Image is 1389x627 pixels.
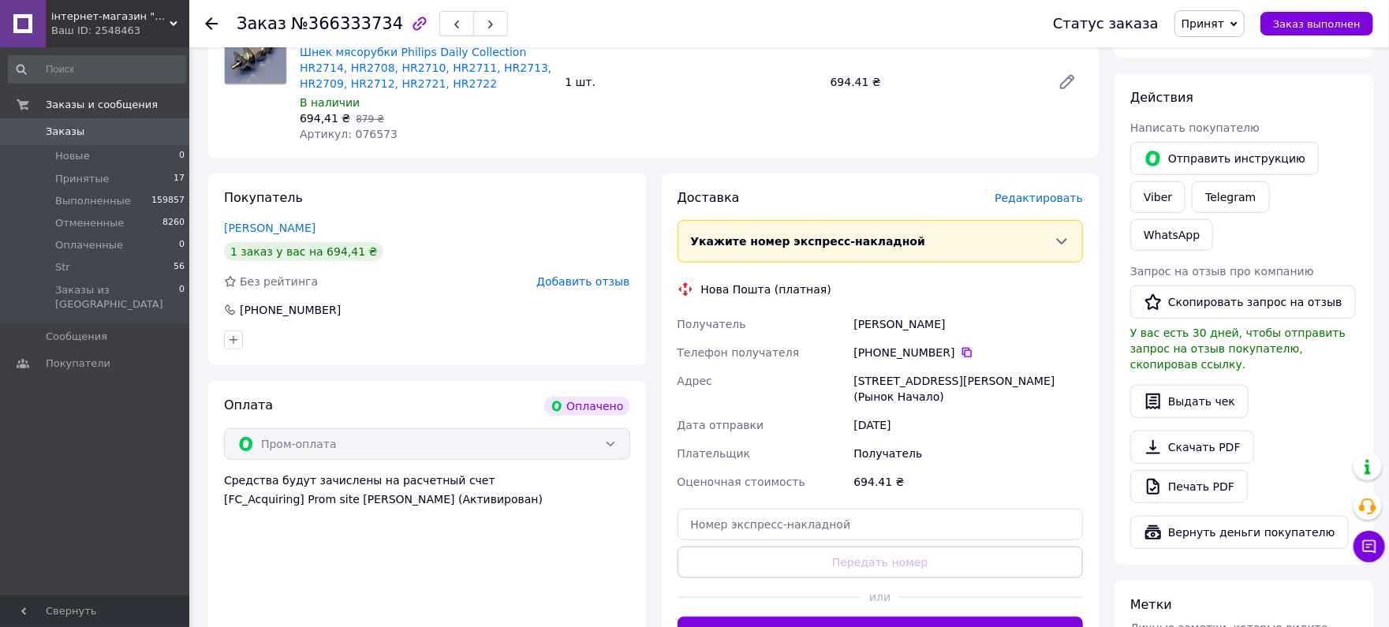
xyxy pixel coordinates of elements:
[224,491,630,507] div: [FC_Acquiring] Prom site [PERSON_NAME] (Активирован)
[558,71,823,93] div: 1 шт.
[860,589,900,605] span: или
[300,128,398,140] span: Артикул: 076573
[1130,219,1213,251] a: WhatsApp
[51,24,189,38] div: Ваш ID: 2548463
[850,367,1086,411] div: [STREET_ADDRESS][PERSON_NAME] (Рынок Начало)
[174,260,185,274] span: 56
[850,468,1086,496] div: 694.41 ₴
[55,260,70,274] span: Str
[678,476,806,488] span: Оценочная стоимость
[678,447,751,460] span: Плательщик
[678,419,764,431] span: Дата отправки
[356,114,384,125] span: 879 ₴
[46,125,84,139] span: Заказы
[1130,142,1319,175] button: Отправить инструкцию
[46,356,110,371] span: Покупатели
[55,216,124,230] span: Отмененные
[162,216,185,230] span: 8260
[1130,265,1314,278] span: Запрос на отзыв про компанию
[1130,431,1254,464] a: Скачать PDF
[238,302,342,318] div: [PHONE_NUMBER]
[995,192,1083,204] span: Редактировать
[1130,327,1346,371] span: У вас есть 30 дней, чтобы отправить запрос на отзыв покупателю, скопировав ссылку.
[224,190,303,205] span: Покупатель
[1130,90,1193,105] span: Действия
[225,23,286,84] img: Шнек мясорубки Philips Daily Collection HR2714, HR2708, HR2710, HR2711, HR2713, HR2709, HR2712, H...
[678,375,712,387] span: Адрес
[1182,17,1224,30] span: Принят
[55,283,179,312] span: Заказы из [GEOGRAPHIC_DATA]
[678,190,740,205] span: Доставка
[697,282,835,297] div: Нова Пошта (платная)
[1354,531,1385,562] button: Чат с покупателем
[850,310,1086,338] div: [PERSON_NAME]
[1130,597,1172,612] span: Метки
[824,71,1045,93] div: 694.41 ₴
[179,238,185,252] span: 0
[850,439,1086,468] div: Получатель
[55,194,131,208] span: Выполненные
[55,172,110,186] span: Принятые
[224,472,630,507] div: Средства будут зачислены на расчетный счет
[174,172,185,186] span: 17
[300,96,360,109] span: В наличии
[1130,286,1356,319] button: Скопировать запрос на отзыв
[853,345,1083,360] div: [PHONE_NUMBER]
[300,46,551,90] a: Шнек мясорубки Philips Daily Collection HR2714, HR2708, HR2710, HR2711, HR2713, HR2709, HR2712, H...
[240,275,318,288] span: Без рейтинга
[291,14,403,33] span: №366333734
[678,509,1084,540] input: Номер экспресс-накладной
[536,275,629,288] span: Добавить отзыв
[300,112,350,125] span: 694,41 ₴
[205,16,218,32] div: Вернуться назад
[55,238,123,252] span: Оплаченные
[51,9,170,24] span: інтернет-магазин "Ремонтируем Сами"
[224,242,383,261] div: 1 заказ у вас на 694,41 ₴
[1273,18,1361,30] span: Заказ выполнен
[1130,385,1249,418] button: Выдать чек
[1130,516,1349,549] button: Вернуть деньги покупателю
[1051,66,1083,98] a: Редактировать
[1130,470,1248,503] a: Печать PDF
[46,330,107,344] span: Сообщения
[1192,181,1269,213] a: Telegram
[151,194,185,208] span: 159857
[1053,16,1159,32] div: Статус заказа
[691,235,926,248] span: Укажите номер экспресс-накладной
[179,283,185,312] span: 0
[224,397,273,412] span: Оплата
[237,14,286,33] span: Заказ
[1130,121,1260,134] span: Написать покупателю
[55,149,90,163] span: Новые
[179,149,185,163] span: 0
[850,411,1086,439] div: [DATE]
[46,98,158,112] span: Заказы и сообщения
[544,397,629,416] div: Оплачено
[8,55,186,84] input: Поиск
[678,318,746,330] span: Получатель
[678,346,800,359] span: Телефон получателя
[1130,181,1186,213] a: Viber
[1260,12,1373,35] button: Заказ выполнен
[224,222,316,234] a: [PERSON_NAME]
